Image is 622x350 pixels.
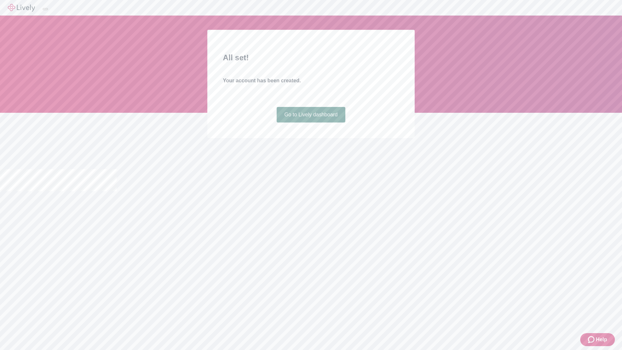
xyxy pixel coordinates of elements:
[580,333,615,346] button: Zendesk support iconHelp
[223,77,399,85] h4: Your account has been created.
[277,107,346,122] a: Go to Lively dashboard
[588,336,596,344] svg: Zendesk support icon
[223,52,399,64] h2: All set!
[8,4,35,12] img: Lively
[43,8,48,10] button: Log out
[596,336,607,344] span: Help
